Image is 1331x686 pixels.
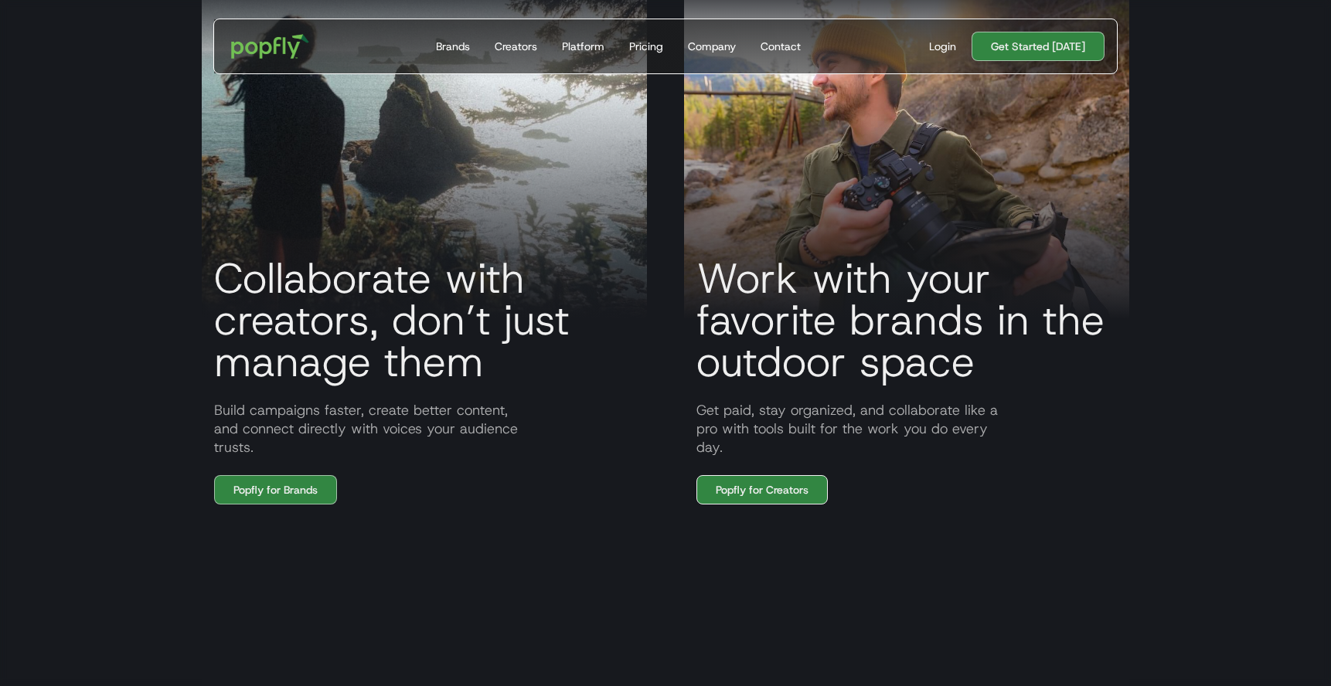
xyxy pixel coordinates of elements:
[214,475,337,504] a: Popfly for Brands
[923,39,962,54] a: Login
[684,401,1129,457] p: Get paid, stay organized, and collaborate like a pro with tools built for the work you do every day.
[629,39,663,54] div: Pricing
[562,39,604,54] div: Platform
[556,19,611,73] a: Platform
[754,19,807,73] a: Contact
[684,257,1129,382] h3: Work with your favorite brands in the outdoor space
[761,39,801,54] div: Contact
[623,19,669,73] a: Pricing
[696,475,828,504] a: Popfly for Creators
[488,19,543,73] a: Creators
[688,39,736,54] div: Company
[202,257,647,382] h3: Collaborate with creators, don’t just manage them
[972,32,1105,61] a: Get Started [DATE]
[929,39,956,54] div: Login
[220,23,320,70] a: home
[202,401,647,457] p: Build campaigns faster, create better content, and connect directly with voices your audience tru...
[436,39,470,54] div: Brands
[495,39,537,54] div: Creators
[682,19,742,73] a: Company
[430,19,476,73] a: Brands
